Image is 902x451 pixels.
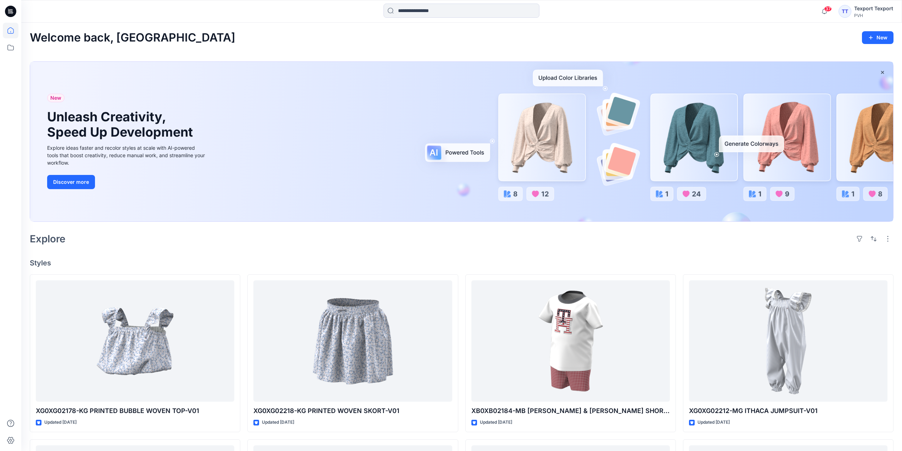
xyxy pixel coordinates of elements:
p: XG0XG02178-KG PRINTED BUBBLE WOVEN TOP-V01 [36,406,234,416]
p: XB0XB02184-MB [PERSON_NAME] & [PERSON_NAME] SHORT SET-V01 [471,406,670,416]
button: Discover more [47,175,95,189]
p: Updated [DATE] [697,419,730,426]
a: XB0XB02184-MB TONY TEE & PULLON SHORT SET-V01 [471,280,670,402]
h4: Styles [30,259,893,267]
h2: Explore [30,233,66,244]
a: Discover more [47,175,207,189]
p: Updated [DATE] [262,419,294,426]
h1: Unleash Creativity, Speed Up Development [47,109,196,140]
p: XG0XG02218-KG PRINTED WOVEN SKORT-V01 [253,406,452,416]
div: PVH [854,13,893,18]
div: Texport Texport [854,4,893,13]
button: New [862,31,893,44]
p: Updated [DATE] [44,419,77,426]
h2: Welcome back, [GEOGRAPHIC_DATA] [30,31,235,44]
div: Explore ideas faster and recolor styles at scale with AI-powered tools that boost creativity, red... [47,144,207,166]
a: XG0XG02212-MG ITHACA JUMPSUIT-V01 [689,280,887,402]
a: XG0XG02218-KG PRINTED WOVEN SKORT-V01 [253,280,452,402]
span: 37 [824,6,832,12]
div: TT [839,5,851,18]
span: New [50,94,61,102]
a: XG0XG02178-KG PRINTED BUBBLE WOVEN TOP-V01 [36,280,234,402]
p: XG0XG02212-MG ITHACA JUMPSUIT-V01 [689,406,887,416]
p: Updated [DATE] [480,419,512,426]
